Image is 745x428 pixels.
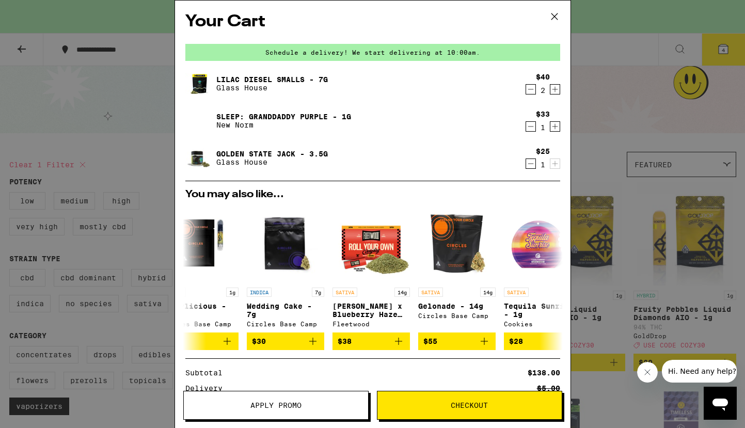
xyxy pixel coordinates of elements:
[550,84,560,94] button: Increment
[247,302,324,319] p: Wedding Cake - 7g
[537,385,560,392] div: $5.00
[526,121,536,132] button: Decrement
[161,205,239,332] a: Open page for Jellylicious - 1g from Circles Base Camp
[247,332,324,350] button: Add to bag
[394,288,410,297] p: 14g
[418,205,496,332] a: Open page for Gelonade - 14g from Circles Base Camp
[216,75,328,84] a: Lilac Diesel Smalls - 7g
[504,288,529,297] p: SATIVA
[332,321,410,327] div: Fleetwood
[185,385,230,392] div: Delivery
[216,158,328,166] p: Glass House
[183,391,369,420] button: Apply Promo
[377,391,562,420] button: Checkout
[247,321,324,327] div: Circles Base Camp
[504,321,581,327] div: Cookies
[526,84,536,94] button: Decrement
[185,189,560,200] h2: You may also like...
[550,121,560,132] button: Increment
[185,69,214,98] img: Lilac Diesel Smalls - 7g
[216,121,351,129] p: New Norm
[509,337,523,345] span: $28
[423,337,437,345] span: $55
[637,362,658,383] iframe: Close message
[536,161,550,169] div: 1
[247,288,272,297] p: INDICA
[332,205,410,282] img: Fleetwood - Jack Herer x Blueberry Haze Pre-Ground - 14g
[418,302,496,310] p: Gelonade - 14g
[161,321,239,327] div: Circles Base Camp
[662,360,737,383] iframe: Message from company
[536,123,550,132] div: 1
[332,332,410,350] button: Add to bag
[704,387,737,420] iframe: Button to launch messaging window
[185,369,230,376] div: Subtotal
[418,312,496,319] div: Circles Base Camp
[536,86,550,94] div: 2
[332,205,410,332] a: Open page for Jack Herer x Blueberry Haze Pre-Ground - 14g from Fleetwood
[252,337,266,345] span: $30
[161,205,239,282] img: Circles Base Camp - Jellylicious - 1g
[504,302,581,319] p: Tequila Sunrise - 1g
[536,110,550,118] div: $33
[185,144,214,172] img: Golden State Jack - 3.5g
[247,205,324,332] a: Open page for Wedding Cake - 7g from Circles Base Camp
[226,288,239,297] p: 1g
[418,332,496,350] button: Add to bag
[451,402,488,409] span: Checkout
[247,205,324,282] img: Circles Base Camp - Wedding Cake - 7g
[504,205,581,282] img: Cookies - Tequila Sunrise - 1g
[161,302,239,319] p: Jellylicious - 1g
[528,369,560,376] div: $138.00
[312,288,324,297] p: 7g
[536,73,550,81] div: $40
[418,288,443,297] p: SATIVA
[536,147,550,155] div: $25
[480,288,496,297] p: 14g
[185,10,560,34] h2: Your Cart
[338,337,352,345] span: $38
[332,302,410,319] p: [PERSON_NAME] x Blueberry Haze Pre-Ground - 14g
[216,84,328,92] p: Glass House
[161,332,239,350] button: Add to bag
[250,402,302,409] span: Apply Promo
[216,113,351,121] a: Sleep: Granddaddy Purple - 1g
[216,150,328,158] a: Golden State Jack - 3.5g
[550,158,560,169] button: Increment
[185,106,214,135] img: Sleep: Granddaddy Purple - 1g
[332,288,357,297] p: SATIVA
[504,332,581,350] button: Add to bag
[418,205,496,282] img: Circles Base Camp - Gelonade - 14g
[185,44,560,61] div: Schedule a delivery! We start delivering at 10:00am.
[526,158,536,169] button: Decrement
[504,205,581,332] a: Open page for Tequila Sunrise - 1g from Cookies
